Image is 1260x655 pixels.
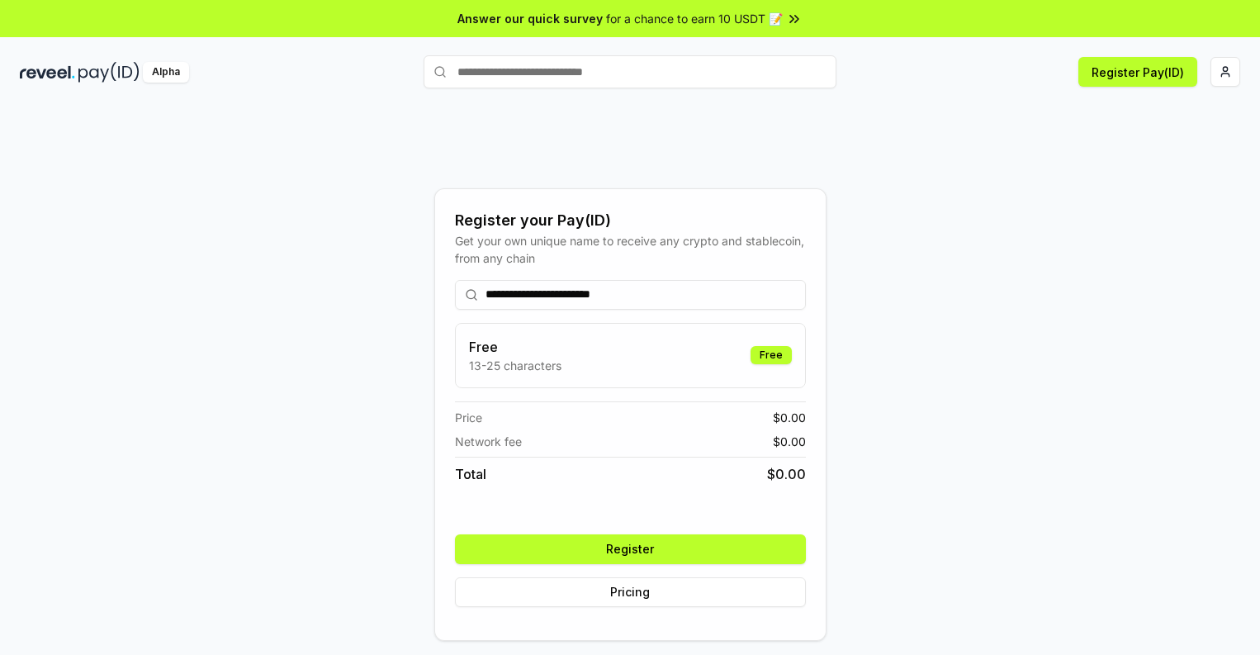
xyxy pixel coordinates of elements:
[455,232,806,267] div: Get your own unique name to receive any crypto and stablecoin, from any chain
[469,337,561,357] h3: Free
[78,62,140,83] img: pay_id
[751,346,792,364] div: Free
[773,433,806,450] span: $ 0.00
[143,62,189,83] div: Alpha
[455,464,486,484] span: Total
[457,10,603,27] span: Answer our quick survey
[455,433,522,450] span: Network fee
[455,409,482,426] span: Price
[773,409,806,426] span: $ 0.00
[455,209,806,232] div: Register your Pay(ID)
[455,577,806,607] button: Pricing
[767,464,806,484] span: $ 0.00
[20,62,75,83] img: reveel_dark
[455,534,806,564] button: Register
[469,357,561,374] p: 13-25 characters
[1078,57,1197,87] button: Register Pay(ID)
[606,10,783,27] span: for a chance to earn 10 USDT 📝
